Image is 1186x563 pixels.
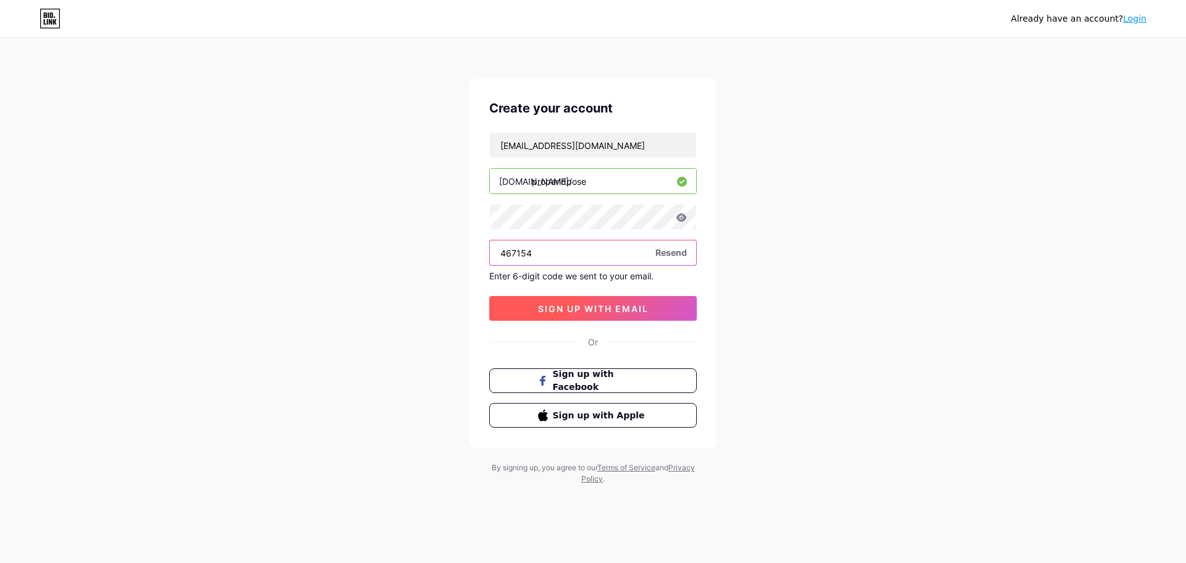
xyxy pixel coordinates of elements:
[1123,14,1146,23] a: Login
[490,169,696,193] input: username
[489,368,697,393] button: Sign up with Facebook
[489,296,697,321] button: sign up with email
[538,303,649,314] span: sign up with email
[1011,12,1146,25] div: Already have an account?
[490,133,696,158] input: Email
[489,403,697,428] button: Sign up with Apple
[488,462,698,485] div: By signing up, you agree to our and .
[489,271,697,281] div: Enter 6-digit code we sent to your email.
[655,246,687,259] span: Resend
[553,409,649,422] span: Sign up with Apple
[553,368,649,394] span: Sign up with Facebook
[490,240,696,265] input: Paste login code
[597,463,655,472] a: Terms of Service
[489,99,697,117] div: Create your account
[499,175,572,188] div: [DOMAIN_NAME]/
[588,336,598,349] div: Or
